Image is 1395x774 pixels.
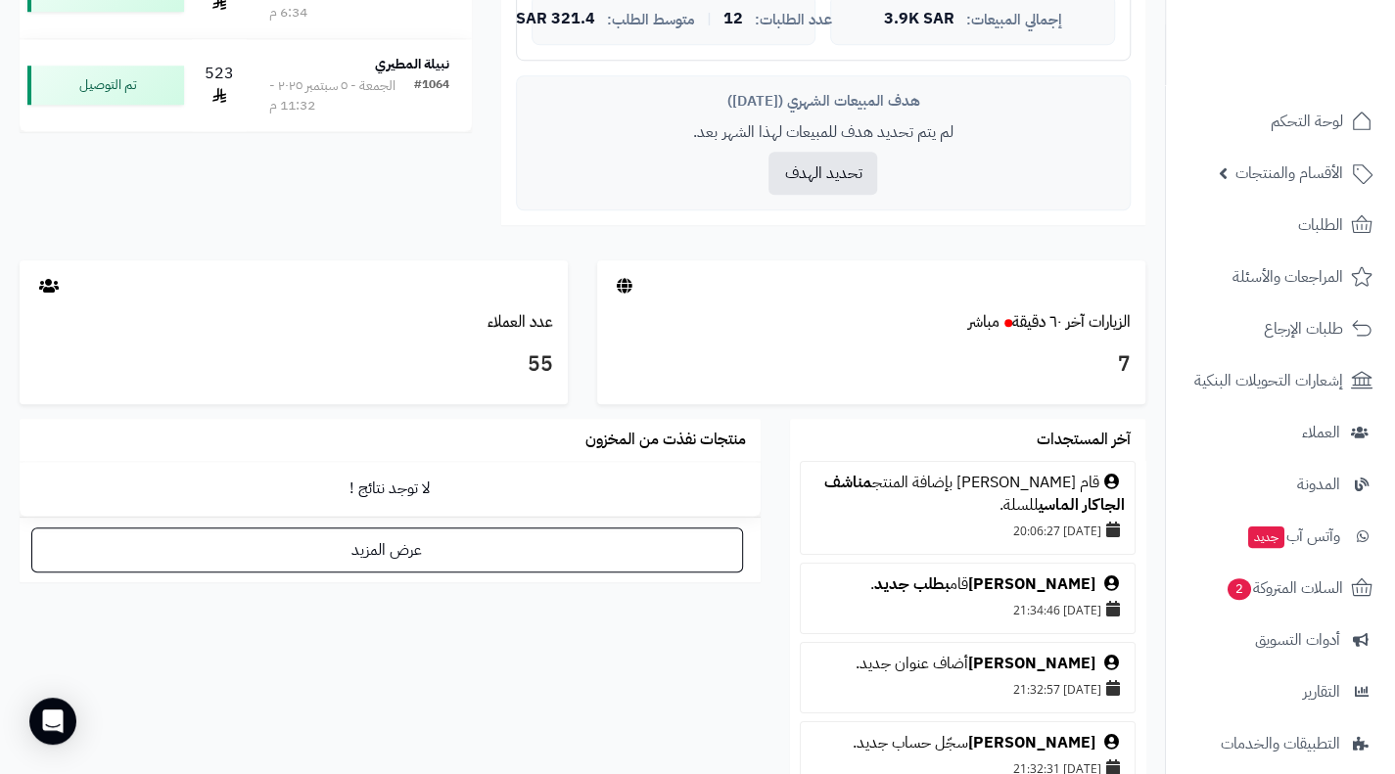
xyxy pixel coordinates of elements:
[966,12,1062,28] span: إجمالي المبيعات:
[532,121,1115,144] p: لم يتم تحديد هدف للمبيعات لهذا الشهر بعد.
[811,653,1125,675] div: أضاف عنوان جديد.
[414,76,449,115] div: #1064
[968,731,1095,754] a: [PERSON_NAME]
[1235,159,1343,187] span: الأقسام والمنتجات
[968,310,1131,334] a: الزيارات آخر ٦٠ دقيقةمباشر
[811,732,1125,754] div: سجّل حساب جديد.
[1226,574,1343,602] span: السلات المتروكة
[585,432,746,449] h3: منتجات نفذت من المخزون
[1255,626,1340,654] span: أدوات التسويق
[723,11,743,28] span: 12
[532,91,1115,112] div: هدف المبيعات الشهري ([DATE])
[1298,211,1343,239] span: الطلبات
[968,572,1095,596] a: [PERSON_NAME]
[516,11,595,28] span: 321.4 SAR
[1178,409,1383,456] a: العملاء
[1178,461,1383,508] a: المدونة
[375,54,449,74] strong: نبيلة المطيري
[488,310,553,334] a: عدد العملاء
[1248,526,1284,548] span: جديد
[768,152,877,195] button: تحديد الهدف
[1246,523,1340,550] span: وآتس آب
[1178,98,1383,145] a: لوحة التحكم
[1194,367,1343,394] span: إشعارات التحويلات البنكية
[811,573,1125,596] div: قام .
[31,527,743,572] a: عرض المزيد
[755,12,832,28] span: عدد الطلبات:
[1178,720,1383,767] a: التطبيقات والخدمات
[612,348,1131,382] h3: 7
[874,572,950,596] a: بطلب جديد
[811,517,1125,544] div: [DATE] 20:06:27
[968,310,1000,334] small: مباشر
[1262,55,1376,96] img: logo-2.png
[811,596,1125,623] div: [DATE] 21:34:46
[1232,263,1343,291] span: المراجعات والأسئلة
[1037,432,1131,449] h3: آخر المستجدات
[1178,668,1383,715] a: التقارير
[707,12,712,26] span: |
[1178,616,1383,663] a: أدوات التسويق
[1178,202,1383,249] a: الطلبات
[607,12,695,28] span: متوسط الطلب:
[1271,108,1343,135] span: لوحة التحكم
[1178,305,1383,352] a: طلبات الإرجاع
[192,39,247,131] td: 523
[1178,253,1383,300] a: المراجعات والأسئلة
[1297,471,1340,498] span: المدونة
[884,11,954,28] span: 3.9K SAR
[1303,678,1340,706] span: التقارير
[27,66,184,105] div: تم التوصيل
[269,76,414,115] div: الجمعة - ٥ سبتمبر ٢٠٢٥ - 11:32 م
[1228,578,1251,600] span: 2
[811,472,1125,517] div: قام [PERSON_NAME] بإضافة المنتج للسلة.
[1302,419,1340,446] span: العملاء
[1221,730,1340,757] span: التطبيقات والخدمات
[29,698,76,745] div: Open Intercom Messenger
[824,471,1125,517] a: مناشف الجاكار الماسي
[34,348,553,382] h3: 55
[811,675,1125,703] div: [DATE] 21:32:57
[20,462,761,516] td: لا توجد نتائج !
[1264,315,1343,342] span: طلبات الإرجاع
[1178,565,1383,612] a: السلات المتروكة2
[968,652,1095,675] a: [PERSON_NAME]
[1178,513,1383,560] a: وآتس آبجديد
[1178,357,1383,404] a: إشعارات التحويلات البنكية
